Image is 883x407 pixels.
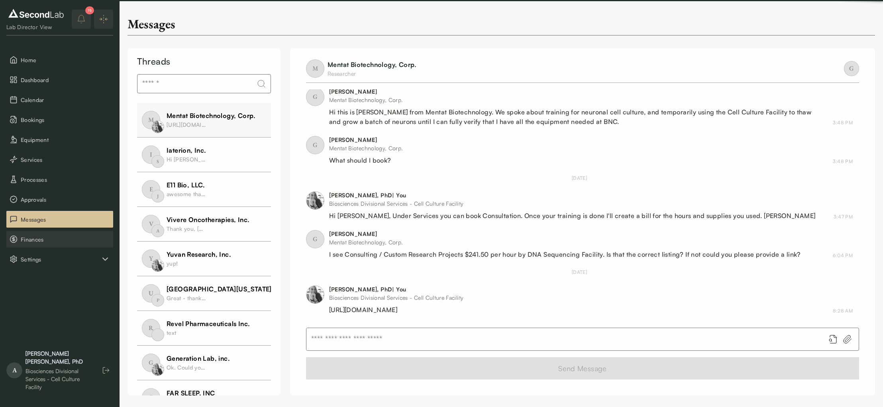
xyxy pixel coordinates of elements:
div: text [167,328,206,337]
div: September 5, 2025 3:48 PM [833,158,853,165]
span: A [6,362,22,378]
div: [PERSON_NAME] [329,136,403,144]
div: [GEOGRAPHIC_DATA][US_STATE], Department of Microbiology [167,284,363,294]
div: Generation Lab, inc. [167,354,230,363]
div: [PERSON_NAME] [329,230,801,238]
span: S [151,155,164,168]
span: Y [142,250,160,268]
img: profile image [151,120,164,133]
a: Dashboard [6,71,113,88]
span: A [151,224,164,237]
a: Calendar [6,91,113,108]
div: Revel Pharmaceuticals Inc. [167,319,250,328]
div: Hi [PERSON_NAME], Could you please go through "booking" and select any service and request these ... [167,155,206,163]
div: Iaterion, Inc. [167,145,206,155]
span: Settings [21,255,100,263]
span: G [306,136,324,154]
div: Biosciences Divisional Services - Cell Culture Facility [329,199,815,208]
div: Mentat Biotechnology, Corp. [329,96,823,104]
div: Great - thank you! [167,294,206,302]
span: E [142,180,160,199]
div: Mentat Biotechnology, Corp. [329,238,801,246]
span: Equipment [21,136,110,144]
button: Messages [6,211,113,228]
button: Approvals [6,191,113,208]
div: yup! [167,259,206,267]
span: Calendar [21,96,110,104]
button: Bookings [6,111,113,128]
div: Messages [128,16,175,32]
span: Finances [21,235,110,244]
span: U [142,284,160,303]
span: Bookings [21,116,110,124]
div: Mentat Biotechnology, Corp. [329,144,403,152]
div: What should I book? [329,155,403,165]
span: G [306,88,324,106]
div: awesome thank you! [167,190,206,198]
span: G [306,230,324,248]
div: [PERSON_NAME] [329,88,823,96]
div: FAR SLEEP, INC [167,388,215,398]
div: September 7, 2025 6:04 PM [833,252,853,259]
div: September 5, 2025 3:48 PM [833,119,853,126]
div: Biosciences Divisional Services - Cell Culture Facility [329,293,463,302]
img: logo [6,7,66,20]
img: profile image [306,285,324,304]
button: Equipment [6,131,113,148]
button: Settings [6,251,113,267]
div: Settings sub items [6,251,113,267]
button: Services [6,151,113,168]
div: [PERSON_NAME] [PERSON_NAME], PhD [26,350,91,366]
button: Expand/Collapse sidebar [94,10,113,29]
button: Home [6,51,113,68]
button: Finances [6,231,113,248]
span: G [142,354,160,372]
img: profile image [151,363,164,376]
span: I [142,145,160,164]
button: Add booking [828,334,838,344]
div: 75 [85,6,94,14]
span: Approvals [21,195,110,204]
a: Mentat Biotechnology, Corp. [328,61,417,69]
div: Vivere Oncotherapies, Inc. [167,215,249,224]
span: R [142,319,160,337]
span: G [844,61,859,76]
div: September 8, 2025 8:28 AM [833,307,853,315]
button: Processes [6,171,113,188]
div: Thank you, [PERSON_NAME]! [167,224,206,233]
div: September 7, 2025 3:47 PM [834,213,853,220]
img: profile image [151,259,164,272]
div: [DATE] [306,269,853,276]
div: Biosciences Divisional Services - Cell Culture Facility [26,367,91,391]
div: Yuvan Research, Inc. [167,250,231,259]
span: P [151,294,164,307]
div: I see Consulting / Custom Research Projects $241.50 per hour by DNA Sequencing Facility. Is that ... [329,250,801,259]
div: Ok. Could you book a service for consultation and in the notes request that and I’ll put up a quo... [167,363,206,372]
button: Log out [99,363,113,378]
span: J [151,190,164,203]
div: [URL][DOMAIN_NAME] [329,305,463,315]
span: V [142,215,160,233]
div: [PERSON_NAME], PhD | You [329,285,463,293]
div: Lab Director View [6,23,66,31]
div: E11 Bio, LLC. [167,180,206,190]
img: profile image [306,191,324,210]
span: Home [21,56,110,64]
span: Messages [21,215,110,224]
div: [PERSON_NAME], PhD | You [329,191,815,199]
